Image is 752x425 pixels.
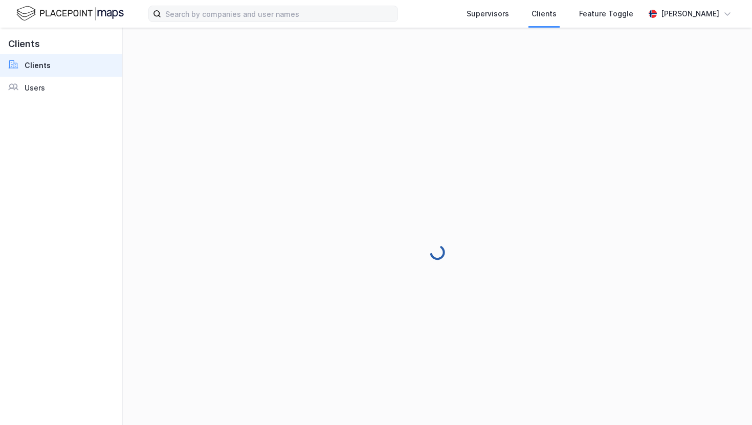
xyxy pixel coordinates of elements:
[25,59,51,72] div: Clients
[25,82,45,94] div: Users
[161,6,397,21] input: Search by companies and user names
[16,5,124,23] img: logo.f888ab2527a4732fd821a326f86c7f29.svg
[701,376,752,425] iframe: Chat Widget
[661,8,719,20] div: [PERSON_NAME]
[532,8,557,20] div: Clients
[579,8,633,20] div: Feature Toggle
[701,376,752,425] div: Kontrollprogram for chat
[467,8,509,20] div: Supervisors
